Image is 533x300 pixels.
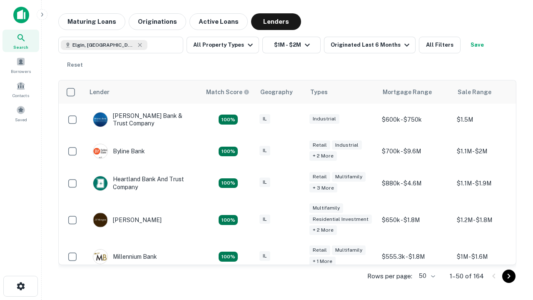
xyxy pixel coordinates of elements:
[262,37,321,53] button: $1M - $2M
[491,207,533,247] iframe: Chat Widget
[259,251,270,261] div: IL
[378,135,453,167] td: $700k - $9.6M
[453,199,528,241] td: $1.2M - $1.8M
[309,225,337,235] div: + 2 more
[309,257,336,266] div: + 1 more
[309,114,339,124] div: Industrial
[219,252,238,262] div: Matching Properties: 16, hasApolloMatch: undefined
[310,87,328,97] div: Types
[453,135,528,167] td: $1.1M - $2M
[219,178,238,188] div: Matching Properties: 20, hasApolloMatch: undefined
[309,215,372,224] div: Residential Investment
[259,114,270,124] div: IL
[378,199,453,241] td: $650k - $1.8M
[12,92,29,99] span: Contacts
[255,80,305,104] th: Geography
[331,40,412,50] div: Originated Last 6 Months
[93,112,193,127] div: [PERSON_NAME] Bank & Trust Company
[332,172,366,182] div: Multifamily
[416,270,436,282] div: 50
[13,44,28,50] span: Search
[206,87,248,97] h6: Match Score
[309,140,330,150] div: Retail
[453,104,528,135] td: $1.5M
[72,41,135,49] span: Elgin, [GEOGRAPHIC_DATA], [GEOGRAPHIC_DATA]
[93,250,107,264] img: picture
[309,172,330,182] div: Retail
[378,80,453,104] th: Mortgage Range
[93,249,157,264] div: Millennium Bank
[219,115,238,125] div: Matching Properties: 28, hasApolloMatch: undefined
[129,13,186,30] button: Originations
[219,147,238,157] div: Matching Properties: 18, hasApolloMatch: undefined
[93,112,107,127] img: picture
[332,245,366,255] div: Multifamily
[93,144,107,158] img: picture
[93,212,162,227] div: [PERSON_NAME]
[367,271,412,281] p: Rows per page:
[464,37,491,53] button: Save your search to get updates of matches that match your search criteria.
[458,87,491,97] div: Sale Range
[2,78,39,100] a: Contacts
[305,80,378,104] th: Types
[90,87,110,97] div: Lender
[309,203,343,213] div: Multifamily
[93,175,193,190] div: Heartland Bank And Trust Company
[453,80,528,104] th: Sale Range
[58,13,125,30] button: Maturing Loans
[378,241,453,272] td: $555.3k - $1.8M
[309,183,337,193] div: + 3 more
[251,13,301,30] button: Lenders
[93,213,107,227] img: picture
[219,215,238,225] div: Matching Properties: 24, hasApolloMatch: undefined
[383,87,432,97] div: Mortgage Range
[85,80,201,104] th: Lender
[450,271,484,281] p: 1–50 of 164
[13,7,29,23] img: capitalize-icon.png
[259,146,270,155] div: IL
[309,151,337,161] div: + 2 more
[502,270,516,283] button: Go to next page
[2,102,39,125] a: Saved
[93,176,107,190] img: picture
[2,30,39,52] a: Search
[378,167,453,199] td: $880k - $4.6M
[201,80,255,104] th: Capitalize uses an advanced AI algorithm to match your search with the best lender. The match sco...
[15,116,27,123] span: Saved
[187,37,259,53] button: All Property Types
[332,140,362,150] div: Industrial
[453,241,528,272] td: $1M - $1.6M
[206,87,249,97] div: Capitalize uses an advanced AI algorithm to match your search with the best lender. The match sco...
[378,104,453,135] td: $600k - $750k
[259,215,270,224] div: IL
[11,68,31,75] span: Borrowers
[2,54,39,76] a: Borrowers
[453,167,528,199] td: $1.1M - $1.9M
[260,87,293,97] div: Geography
[93,144,145,159] div: Byline Bank
[309,245,330,255] div: Retail
[189,13,248,30] button: Active Loans
[259,177,270,187] div: IL
[62,57,88,73] button: Reset
[419,37,461,53] button: All Filters
[324,37,416,53] button: Originated Last 6 Months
